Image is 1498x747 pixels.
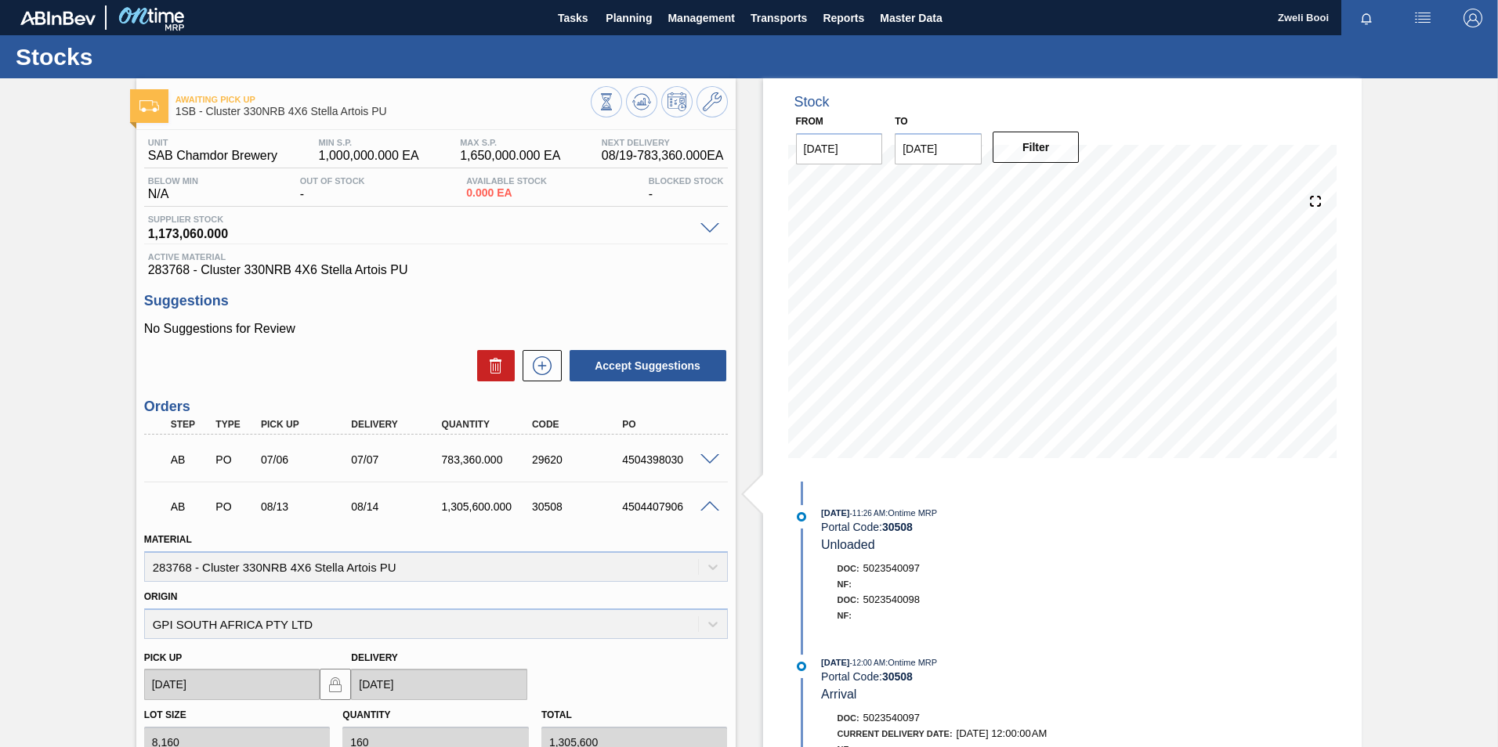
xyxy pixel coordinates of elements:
[320,669,351,700] button: locked
[821,538,875,551] span: Unloaded
[257,500,358,513] div: 08/13/2025
[668,9,735,27] span: Management
[148,138,277,147] span: Unit
[838,564,859,573] span: Doc:
[144,399,728,415] h3: Orders
[438,453,539,466] div: 783,360.000
[144,322,728,336] p: No Suggestions for Review
[144,652,183,663] label: Pick up
[863,712,920,724] span: 5023540097
[144,176,202,201] div: N/A
[794,94,830,110] div: Stock
[148,176,198,186] span: Below Min
[697,86,728,117] button: Go to Master Data / General
[751,9,807,27] span: Transports
[838,579,852,589] span: NF:
[838,611,852,620] span: NF:
[863,594,920,605] span: 5023540098
[796,133,883,164] input: mm/dd/yyyy
[880,9,942,27] span: Master Data
[171,500,210,513] p: AB
[296,176,369,201] div: -
[850,659,886,667] span: - 12:00 AM
[602,149,724,163] span: 08/19 - 783,360.000 EA
[319,149,419,163] span: 1,000,000.000 EA
[148,215,693,224] span: Supplier Stock
[144,591,178,602] label: Origin
[821,670,1193,683] div: Portal Code:
[863,562,920,574] span: 5023540097
[645,176,728,201] div: -
[821,658,849,667] span: [DATE]
[469,350,515,381] div: Delete Suggestions
[175,106,591,117] span: 1SB - Cluster 330NRB 4X6 Stella Artois PU
[167,489,214,524] div: Awaiting Pick Up
[300,176,365,186] span: Out Of Stock
[541,709,572,720] label: Total
[570,350,726,381] button: Accept Suggestions
[606,9,652,27] span: Planning
[438,500,539,513] div: 1,305,600.000
[342,709,390,720] label: Quantity
[148,224,693,240] span: 1,173,060.000
[882,670,913,683] strong: 30508
[148,149,277,163] span: SAB Chamdor Brewery
[626,86,657,117] button: Update Chart
[797,662,806,671] img: atual
[618,500,719,513] div: 4504407906
[797,512,806,521] img: atual
[528,419,629,430] div: Code
[175,95,591,104] span: Awaiting Pick Up
[821,521,1193,533] div: Portal Code:
[957,727,1048,739] span: [DATE] 12:00:00 AM
[591,86,622,117] button: Stocks Overview
[347,453,448,466] div: 07/07/2025
[555,9,590,27] span: Tasks
[167,442,214,477] div: Awaiting Pick Up
[257,419,358,430] div: Pick up
[351,652,398,663] label: Delivery
[515,350,562,381] div: New suggestion
[20,11,96,25] img: TNhmsLtSVTkK8tSr43FrP2fwEKptu5GPRR3wAAAABJRU5ErkJggg==
[882,521,913,533] strong: 30508
[993,132,1080,163] button: Filter
[460,149,560,163] span: 1,650,000.000 EA
[1341,7,1391,29] button: Notifications
[148,252,724,262] span: Active Material
[16,48,294,66] h1: Stocks
[351,669,527,700] input: mm/dd/yyyy
[347,500,448,513] div: 08/14/2025
[562,348,728,383] div: Accept Suggestions
[144,669,320,700] input: mm/dd/yyyy
[821,687,856,701] span: Arrival
[319,138,419,147] span: MIN S.P.
[326,675,345,694] img: locked
[838,729,953,738] span: Current Delivery Date:
[466,176,547,186] span: Available Stock
[139,100,159,112] img: Ícone
[171,453,210,466] p: AB
[144,534,192,545] label: Material
[212,500,259,513] div: Purchase order
[618,453,719,466] div: 4504398030
[885,508,937,518] span: : Ontime MRP
[144,293,728,309] h3: Suggestions
[528,453,629,466] div: 29620
[796,116,823,127] label: From
[257,453,358,466] div: 07/06/2025
[1464,9,1482,27] img: Logout
[438,419,539,430] div: Quantity
[212,419,259,430] div: Type
[148,263,724,277] span: 283768 - Cluster 330NRB 4X6 Stella Artois PU
[649,176,724,186] span: Blocked Stock
[895,133,982,164] input: mm/dd/yyyy
[347,419,448,430] div: Delivery
[850,509,886,518] span: - 11:26 AM
[212,453,259,466] div: Purchase order
[618,419,719,430] div: PO
[460,138,560,147] span: MAX S.P.
[144,709,186,720] label: Lot size
[838,713,859,723] span: Doc:
[821,508,849,518] span: [DATE]
[885,658,937,667] span: : Ontime MRP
